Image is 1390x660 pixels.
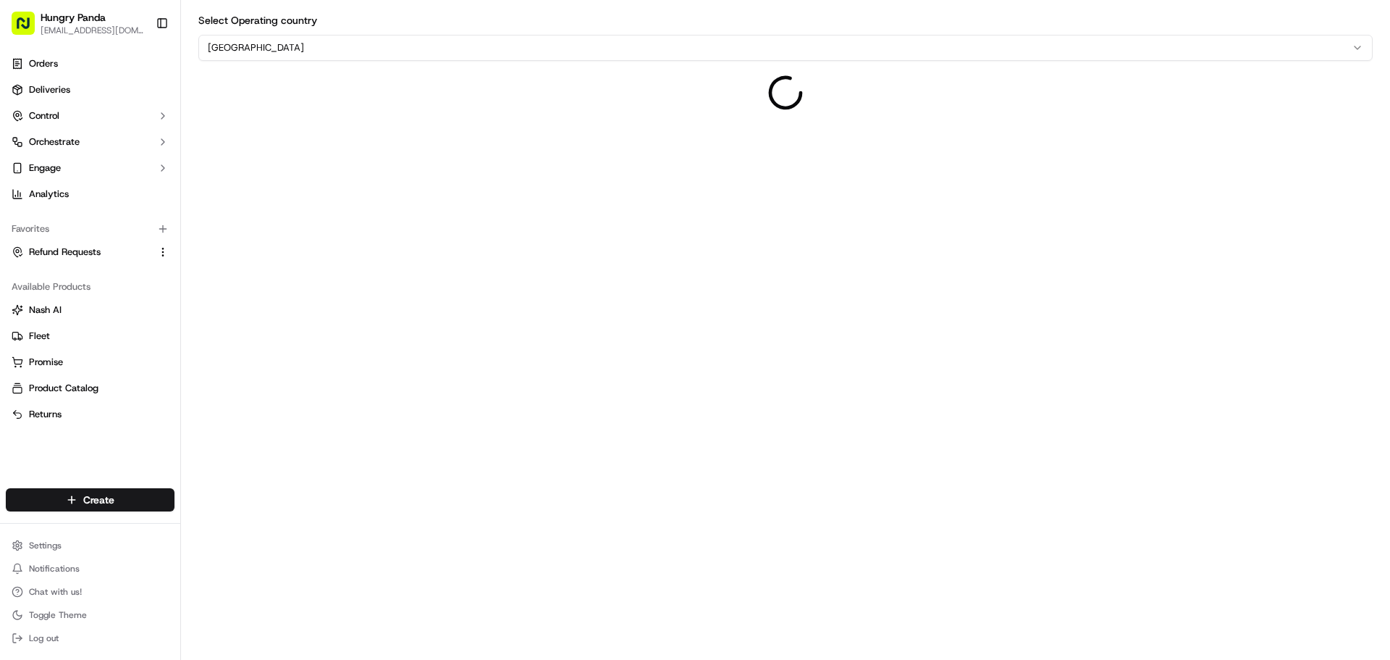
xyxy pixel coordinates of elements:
a: Fleet [12,330,169,343]
button: Toggle Theme [6,605,174,625]
span: Analytics [29,188,69,201]
button: Nash AI [6,298,174,322]
button: Settings [6,535,174,556]
button: Orchestrate [6,130,174,154]
button: Returns [6,403,174,426]
div: Favorites [6,217,174,241]
button: Notifications [6,559,174,579]
a: Promise [12,356,169,369]
button: Create [6,488,174,511]
span: Promise [29,356,63,369]
a: Product Catalog [12,382,169,395]
span: Control [29,109,59,122]
button: Product Catalog [6,377,174,400]
span: Settings [29,540,62,551]
span: Returns [29,408,62,421]
a: Returns [12,408,169,421]
button: Chat with us! [6,582,174,602]
span: Orders [29,57,58,70]
a: Deliveries [6,78,174,101]
span: Chat with us! [29,586,82,598]
button: Control [6,104,174,128]
a: Analytics [6,183,174,206]
span: Refund Requests [29,246,101,259]
div: Available Products [6,275,174,298]
button: Engage [6,156,174,180]
button: Promise [6,351,174,374]
span: Log out [29,632,59,644]
span: Create [83,493,114,507]
span: Engage [29,162,61,175]
label: Select Operating country [198,14,317,27]
span: Fleet [29,330,50,343]
a: Refund Requests [12,246,151,259]
button: Refund Requests [6,241,174,264]
button: Hungry Panda[EMAIL_ADDRESS][DOMAIN_NAME] [6,6,150,41]
button: [EMAIL_ADDRESS][DOMAIN_NAME] [41,25,144,36]
span: Nash AI [29,304,62,317]
a: Nash AI [12,304,169,317]
span: Toggle Theme [29,609,87,621]
button: Log out [6,628,174,648]
button: Fleet [6,325,174,348]
span: Deliveries [29,83,70,96]
span: Product Catalog [29,382,98,395]
button: Hungry Panda [41,10,106,25]
a: Orders [6,52,174,75]
span: Notifications [29,563,80,575]
span: Orchestrate [29,135,80,149]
